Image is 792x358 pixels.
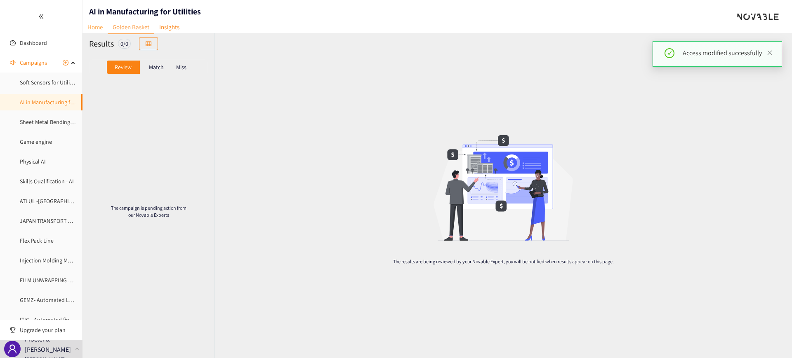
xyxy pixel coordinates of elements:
[146,41,151,47] span: table
[10,60,16,66] span: sound
[63,60,68,66] span: plus-circle
[20,118,101,126] a: Sheet Metal Bending Prototyping
[665,48,674,58] span: check-circle
[20,178,74,185] a: Skills Qualification - AI
[20,197,89,205] a: ATLUL -[GEOGRAPHIC_DATA]
[20,39,47,47] a: Dashboard
[25,334,72,355] p: Procter & [PERSON_NAME]
[89,38,114,49] h2: Results
[20,217,130,225] a: JAPAN TRANSPORT AGGREGATION PLATFORM
[20,276,101,284] a: FILM UNWRAPPING AUTOMATION
[154,21,184,33] a: Insights
[20,316,126,323] a: ITIG - Automated financial forecasting tools
[20,98,95,106] a: AI in Manufacturing for Utilities
[149,64,164,70] p: Match
[176,64,186,70] p: Miss
[335,258,672,265] p: The results are being reviewed by your Novable Expert, you will be notified when results appear o...
[89,6,201,17] h1: AI in Manufacturing for Utilities
[751,318,792,358] iframe: Chat Widget
[20,296,86,304] a: GEMZ- Automated Loading
[109,204,188,218] p: The campaign is pending action from our Novable Experts
[139,37,158,50] button: table
[20,54,47,71] span: Campaigns
[20,322,76,338] span: Upgrade your plan
[683,48,772,58] div: Access modified successfully
[82,21,108,33] a: Home
[20,257,79,264] a: Injection Molding Model
[20,138,52,145] a: Game engine
[115,64,132,70] p: Review
[20,79,111,86] a: Soft Sensors for Utility - Sustainability
[38,14,44,19] span: double-left
[20,237,54,244] a: Flex Pack Line
[767,50,773,56] span: close
[20,158,46,165] a: Physical AI
[10,327,16,333] span: trophy
[118,39,131,49] div: 0 / 0
[108,21,154,34] a: Golden Basket
[7,344,17,354] span: user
